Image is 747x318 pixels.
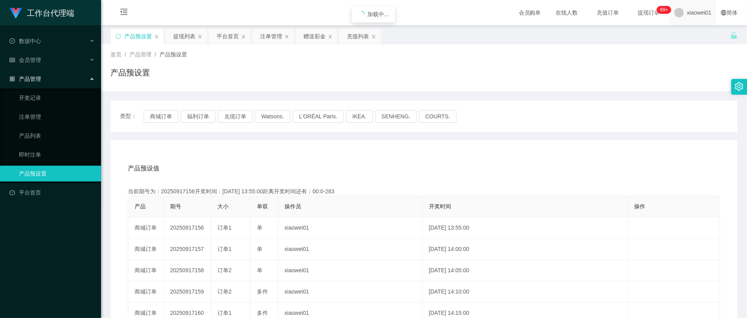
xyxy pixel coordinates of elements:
td: [DATE] 13:55:00 [423,217,628,239]
div: 注单管理 [260,29,282,44]
button: COURTS. [419,110,457,123]
span: 充值订单 [593,10,623,15]
span: 加载中... [368,11,389,17]
a: 即时注单 [19,147,95,163]
span: 大小 [217,203,228,210]
span: 操作员 [285,203,301,210]
span: 产品预设置 [159,51,187,58]
span: 订单2 [217,267,232,273]
span: 产品预设值 [128,164,159,173]
div: 平台首页 [217,29,239,44]
td: 20250917156 [164,217,211,239]
td: xiaowei01 [278,281,423,303]
span: 多件 [257,310,268,316]
span: 产品管理 [9,76,41,82]
td: 商城订单 [128,239,164,260]
span: 开奖时间 [429,203,451,210]
sup: 1214 [657,6,671,14]
div: 提现列表 [173,29,195,44]
span: 会员管理 [9,57,41,63]
button: 商城订单 [144,110,178,123]
div: 当前期号为：20250917156开奖时间：[DATE] 13:55:00距离开奖时间还有：00:0-283 [128,187,720,196]
span: 订单1 [217,224,232,231]
td: 商城订单 [128,217,164,239]
div: 充值列表 [347,29,369,44]
i: 图标: close [198,34,202,39]
a: 工作台代理端 [9,9,74,16]
i: 图标: check-circle-o [9,38,15,44]
span: 订单1 [217,246,232,252]
i: 图标: close [285,34,289,39]
span: 单 [257,267,262,273]
span: 产品 [135,203,146,210]
td: [DATE] 14:05:00 [423,260,628,281]
td: 20250917159 [164,281,211,303]
a: 开奖记录 [19,90,95,106]
span: 单 [257,224,262,231]
i: 图标: close [241,34,246,39]
i: 图标: sync [116,34,121,39]
span: 订单1 [217,310,232,316]
td: xiaowei01 [278,239,423,260]
td: [DATE] 14:10:00 [423,281,628,303]
span: 多件 [257,288,268,295]
a: 产品预设置 [19,166,95,181]
span: 期号 [170,203,181,210]
span: 在线人数 [552,10,582,15]
i: 图标: table [9,57,15,63]
button: SENHENG. [375,110,417,123]
td: xiaowei01 [278,260,423,281]
div: 产品预设置 [124,29,152,44]
td: 商城订单 [128,260,164,281]
span: 提现订单 [634,10,664,15]
span: 单 [257,246,262,252]
i: 图标: global [721,10,726,15]
button: 兑现订单 [218,110,253,123]
i: 图标: close [328,34,333,39]
span: 订单2 [217,288,232,295]
a: 产品列表 [19,128,95,144]
span: 单双 [257,203,268,210]
i: 图标: close [371,34,376,39]
span: 数据中心 [9,38,41,44]
button: L'ORÉAL Paris. [293,110,344,123]
i: 图标: unlock [730,32,738,39]
span: 产品管理 [129,51,152,58]
span: 首页 [110,51,122,58]
i: icon: loading [358,11,365,17]
h1: 产品预设置 [110,67,150,79]
td: 商城订单 [128,281,164,303]
span: / [125,51,126,58]
a: 图标: dashboard平台首页 [9,185,95,200]
h1: 工作台代理端 [27,0,74,26]
button: IKEA. [346,110,373,123]
td: 20250917157 [164,239,211,260]
td: [DATE] 14:00:00 [423,239,628,260]
i: 图标: appstore-o [9,76,15,82]
i: 图标: setting [735,82,743,91]
td: 20250917158 [164,260,211,281]
img: logo.9652507e.png [9,8,22,19]
a: 注单管理 [19,109,95,125]
button: Watsons. [255,110,290,123]
span: 操作 [634,203,645,210]
td: xiaowei01 [278,217,423,239]
button: 福利订单 [181,110,215,123]
span: / [155,51,156,58]
i: 图标: close [154,34,159,39]
span: 类型： [120,110,144,123]
div: 赠送彩金 [303,29,326,44]
i: 图标: menu-fold [110,0,137,26]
